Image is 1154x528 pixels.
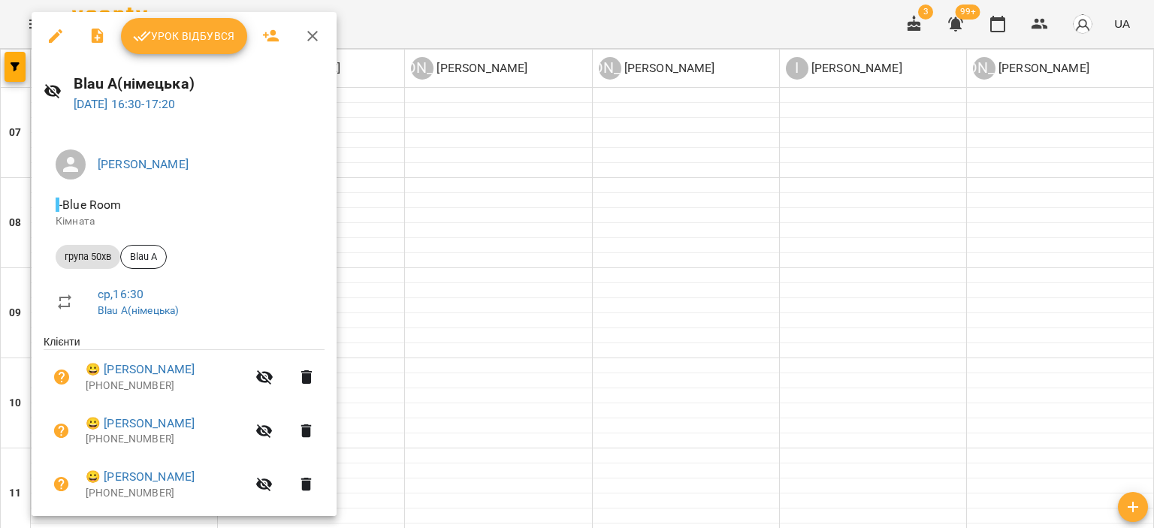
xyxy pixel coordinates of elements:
[44,334,325,517] ul: Клієнти
[56,250,120,264] span: група 50хв
[44,359,80,395] button: Візит ще не сплачено. Додати оплату?
[86,432,246,447] p: [PHONE_NUMBER]
[86,361,195,379] a: 😀 [PERSON_NAME]
[86,486,246,501] p: [PHONE_NUMBER]
[98,287,143,301] a: ср , 16:30
[74,72,325,95] h6: Blau A(німецька)
[56,198,125,212] span: - Blue Room
[98,304,179,316] a: Blau A(німецька)
[86,468,195,486] a: 😀 [PERSON_NAME]
[86,415,195,433] a: 😀 [PERSON_NAME]
[86,379,246,394] p: [PHONE_NUMBER]
[133,27,235,45] span: Урок відбувся
[121,250,166,264] span: Blau A
[56,214,313,229] p: Кімната
[98,157,189,171] a: [PERSON_NAME]
[120,245,167,269] div: Blau A
[44,413,80,449] button: Візит ще не сплачено. Додати оплату?
[74,97,176,111] a: [DATE] 16:30-17:20
[44,466,80,502] button: Візит ще не сплачено. Додати оплату?
[121,18,247,54] button: Урок відбувся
